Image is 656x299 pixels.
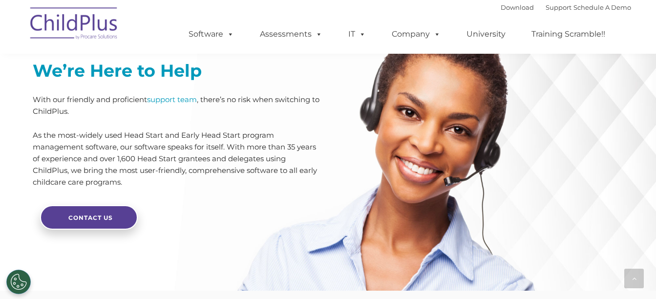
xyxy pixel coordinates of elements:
[33,60,202,81] strong: We’re Here to Help
[250,24,332,44] a: Assessments
[68,214,113,221] span: Contact Us
[501,3,534,11] a: Download
[25,0,123,49] img: ChildPlus by Procare Solutions
[179,24,244,44] a: Software
[147,95,197,104] a: support team
[33,94,321,117] p: With our friendly and proficient , there’s no risk when switching to ChildPlus.
[546,3,571,11] a: Support
[457,24,515,44] a: University
[40,205,138,230] a: Contact Us
[522,24,615,44] a: Training Scramble!!
[382,24,450,44] a: Company
[339,24,376,44] a: IT
[33,129,321,188] p: As the most-widely used Head Start and Early Head Start program management software, our software...
[573,3,631,11] a: Schedule A Demo
[6,270,31,294] button: Cookies Settings
[501,3,631,11] font: |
